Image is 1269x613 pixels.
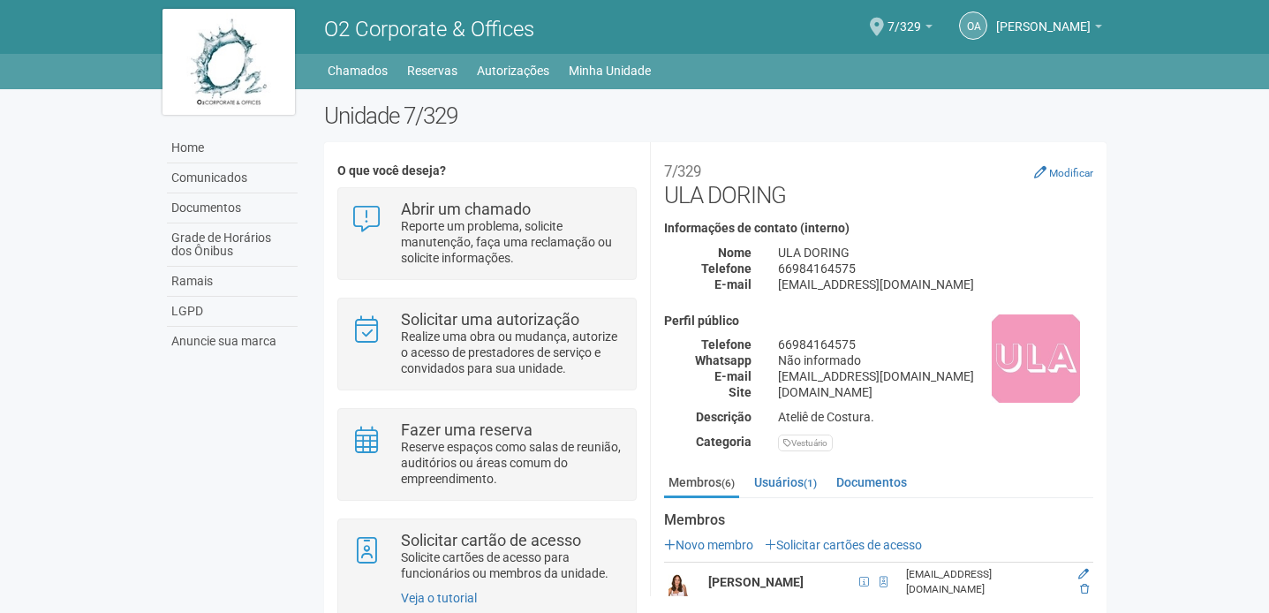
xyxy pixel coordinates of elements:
small: (1) [804,477,817,489]
small: 7/329 [664,163,701,180]
a: Fazer uma reserva Reserve espaços como salas de reunião, auditórios ou áreas comum do empreendime... [351,422,623,487]
p: Realize uma obra ou mudança, autorize o acesso de prestadores de serviço e convidados para sua un... [401,329,623,376]
div: 66984164575 [765,337,1107,352]
h2: Unidade 7/329 [324,102,1107,129]
a: Excluir membro [1080,583,1089,595]
strong: Fazer uma reserva [401,420,533,439]
div: Não informado [765,352,1107,368]
a: Comunicados [167,163,298,193]
div: 66984164575 [765,261,1107,276]
a: Reservas [407,58,457,83]
strong: Abrir um chamado [401,200,531,218]
strong: Solicitar uma autorização [401,310,579,329]
p: Solicite cartões de acesso para funcionários ou membros da unidade. [401,549,623,581]
a: Chamados [328,58,388,83]
a: Modificar [1034,165,1093,179]
h4: Informações de contato (interno) [664,222,1093,235]
div: [EMAIL_ADDRESS][DOMAIN_NAME] [765,368,1107,384]
a: [PERSON_NAME] [996,22,1102,36]
img: user.png [668,568,697,596]
a: Membros(6) [664,469,739,498]
strong: [PERSON_NAME] [708,575,804,589]
a: Novo membro [664,538,753,552]
small: (6) [721,477,735,489]
a: Usuários(1) [750,469,821,496]
a: Solicitar cartões de acesso [765,538,922,552]
span: O2 Corporate & Offices [324,17,534,42]
a: Documentos [832,469,911,496]
strong: Membros [664,512,1093,528]
a: LGPD [167,297,298,327]
a: Minha Unidade [569,58,651,83]
h2: ULA DORING [664,155,1093,208]
div: [DOMAIN_NAME] [765,384,1107,400]
div: [EMAIL_ADDRESS][DOMAIN_NAME] [906,567,1060,597]
strong: Telefone [701,337,752,352]
a: Veja o tutorial [401,591,477,605]
strong: Categoria [696,435,752,449]
a: OA [959,11,987,40]
a: Ramais [167,267,298,297]
a: Abrir um chamado Reporte um problema, solicite manutenção, faça uma reclamação ou solicite inform... [351,201,623,266]
strong: E-mail [714,277,752,291]
div: ULA DORING [765,245,1107,261]
h4: Perfil público [664,314,1093,328]
a: Editar membro [1078,568,1089,580]
span: Oscar Alfredo Doring Neto [996,3,1091,34]
div: Ateliê de Costura. [765,409,1107,425]
strong: Whatsapp [695,353,752,367]
a: Autorizações [477,58,549,83]
div: Vestuário [778,435,833,451]
strong: Site [729,385,752,399]
a: 7/329 [888,22,933,36]
img: business.png [992,314,1080,403]
a: Anuncie sua marca [167,327,298,356]
strong: Solicitar cartão de acesso [401,531,581,549]
a: Solicitar uma autorização Realize uma obra ou mudança, autorize o acesso de prestadores de serviç... [351,312,623,376]
img: logo.jpg [162,9,295,115]
strong: E-mail [714,369,752,383]
p: Reporte um problema, solicite manutenção, faça uma reclamação ou solicite informações. [401,218,623,266]
strong: Telefone [701,261,752,276]
strong: Nome [718,246,752,260]
a: Home [167,133,298,163]
div: [EMAIL_ADDRESS][DOMAIN_NAME] [765,276,1107,292]
strong: Descrição [696,410,752,424]
small: Modificar [1049,167,1093,179]
span: 7/329 [888,3,921,34]
a: Solicitar cartão de acesso Solicite cartões de acesso para funcionários ou membros da unidade. [351,533,623,581]
a: Grade de Horários dos Ônibus [167,223,298,267]
a: Documentos [167,193,298,223]
p: Reserve espaços como salas de reunião, auditórios ou áreas comum do empreendimento. [401,439,623,487]
h4: O que você deseja? [337,164,637,178]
